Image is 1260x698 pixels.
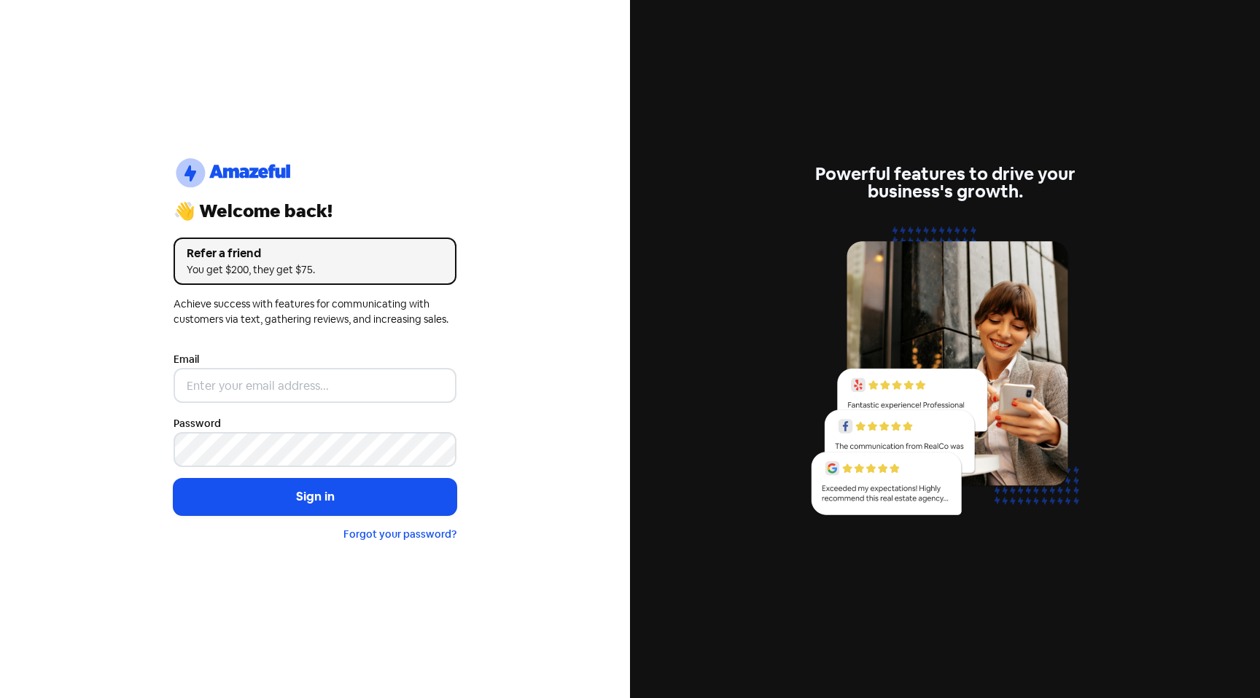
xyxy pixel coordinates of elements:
[174,479,456,515] button: Sign in
[174,352,199,367] label: Email
[343,528,456,541] a: Forgot your password?
[174,297,456,327] div: Achieve success with features for communicating with customers via text, gathering reviews, and i...
[804,218,1086,532] img: reviews
[187,245,443,262] div: Refer a friend
[804,165,1086,200] div: Powerful features to drive your business's growth.
[174,203,456,220] div: 👋 Welcome back!
[174,416,221,431] label: Password
[187,262,443,278] div: You get $200, they get $75.
[174,368,456,403] input: Enter your email address...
